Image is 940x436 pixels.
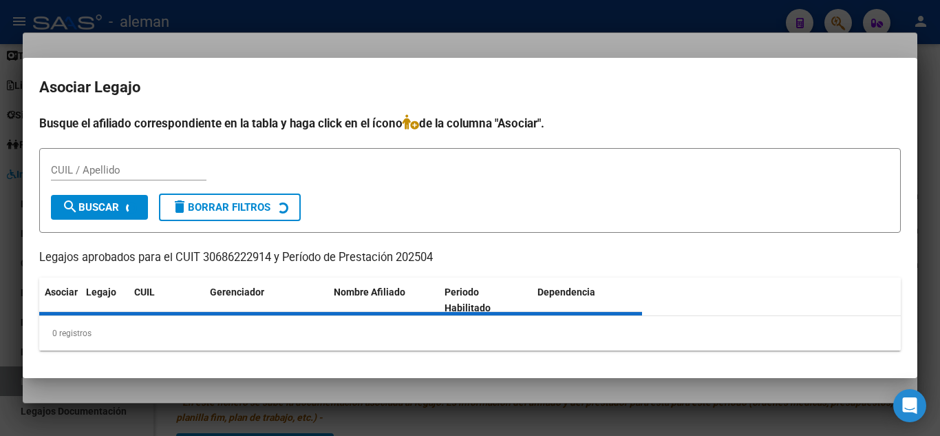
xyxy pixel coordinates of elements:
mat-icon: search [62,198,78,215]
datatable-header-cell: Periodo Habilitado [439,278,532,323]
span: Periodo Habilitado [445,287,491,313]
span: Nombre Afiliado [334,287,405,298]
span: Buscar [62,201,119,214]
datatable-header-cell: Nombre Afiliado [328,278,439,323]
h2: Asociar Legajo [39,74,901,101]
span: Dependencia [537,287,595,298]
datatable-header-cell: Asociar [39,278,81,323]
datatable-header-cell: CUIL [129,278,204,323]
button: Borrar Filtros [159,194,301,221]
p: Legajos aprobados para el CUIT 30686222914 y Período de Prestación 202504 [39,249,901,267]
div: 0 registros [39,316,901,351]
span: CUIL [134,287,155,298]
div: Open Intercom Messenger [893,389,926,422]
mat-icon: delete [171,198,188,215]
span: Asociar [45,287,78,298]
span: Borrar Filtros [171,201,270,214]
span: Gerenciador [210,287,264,298]
button: Buscar [51,195,148,220]
datatable-header-cell: Legajo [81,278,129,323]
span: Legajo [86,287,116,298]
h4: Busque el afiliado correspondiente en la tabla y haga click en el ícono de la columna "Asociar". [39,114,901,132]
datatable-header-cell: Gerenciador [204,278,328,323]
datatable-header-cell: Dependencia [532,278,643,323]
